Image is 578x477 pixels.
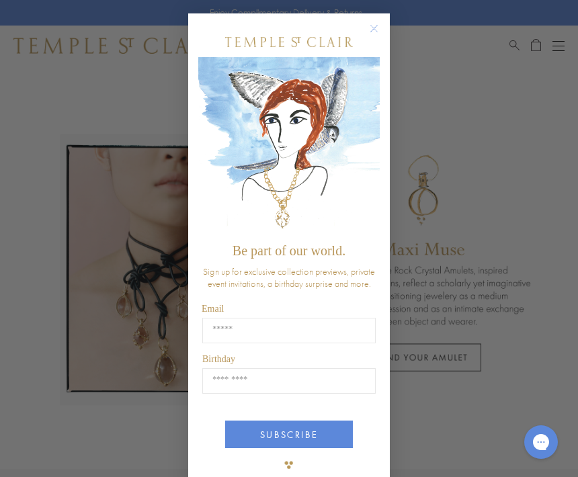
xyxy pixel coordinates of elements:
img: c4a9eb12-d91a-4d4a-8ee0-386386f4f338.jpeg [198,57,380,236]
button: SUBSCRIBE [225,421,353,448]
iframe: Gorgias live chat messenger [518,421,565,464]
input: Email [202,318,376,343]
span: Email [202,304,224,314]
button: Close dialog [372,27,389,44]
span: Birthday [202,354,235,364]
span: Be part of our world. [233,243,345,258]
img: Temple St. Clair [225,37,353,47]
span: Sign up for exclusive collection previews, private event invitations, a birthday surprise and more. [203,265,375,290]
